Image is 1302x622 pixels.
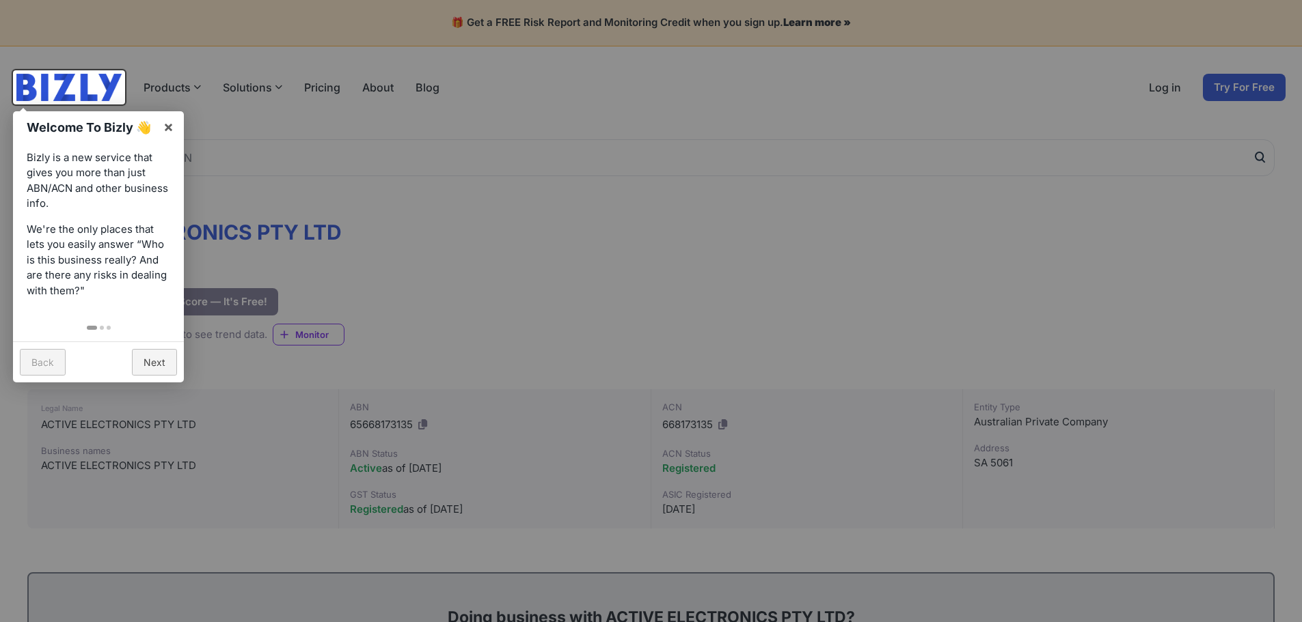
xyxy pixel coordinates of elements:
[27,150,170,212] p: Bizly is a new service that gives you more than just ABN/ACN and other business info.
[153,111,184,142] a: ×
[27,222,170,299] p: We're the only places that lets you easily answer “Who is this business really? And are there any...
[132,349,177,376] a: Next
[27,118,156,137] h1: Welcome To Bizly 👋
[20,349,66,376] a: Back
